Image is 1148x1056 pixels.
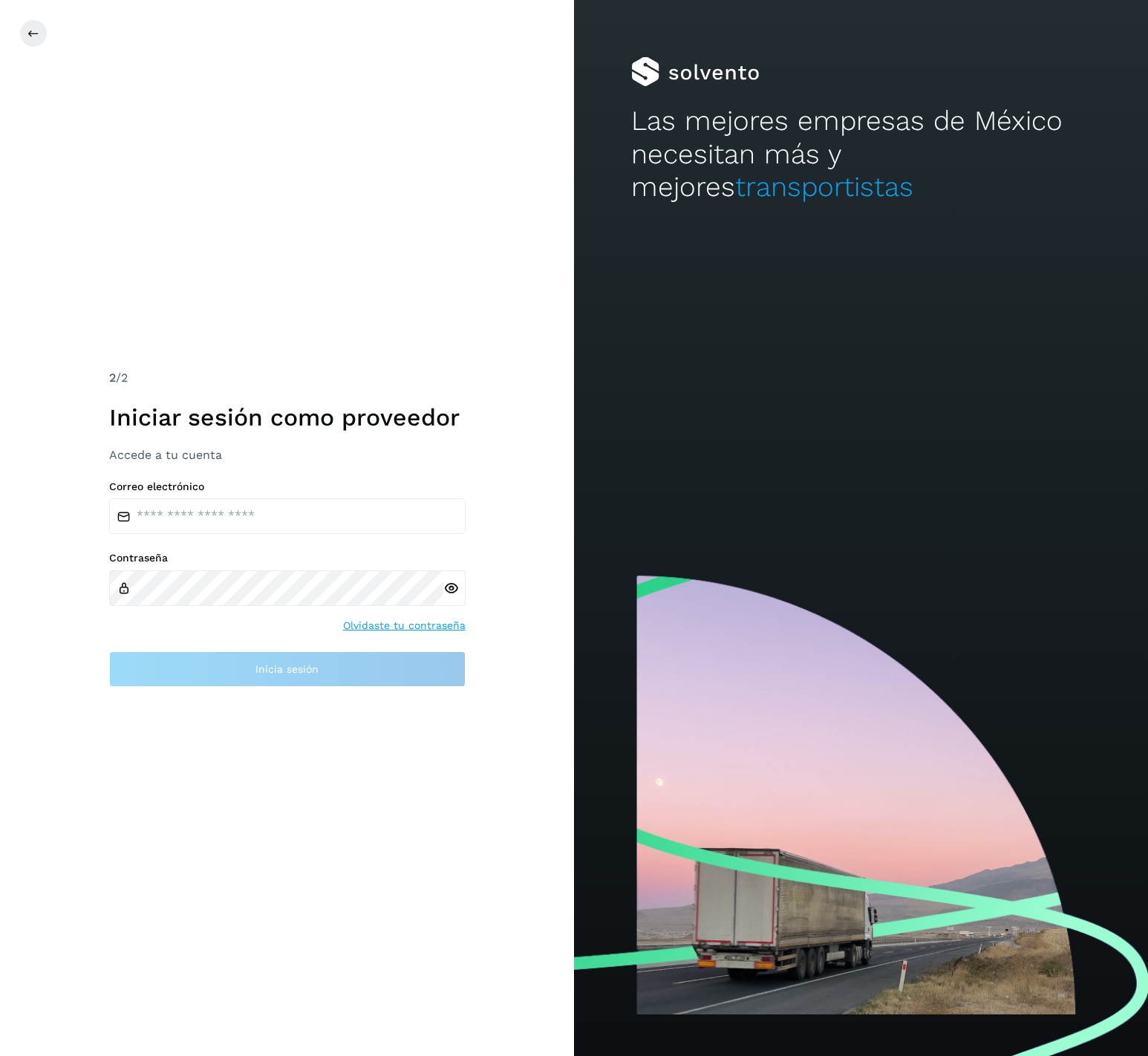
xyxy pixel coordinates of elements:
[109,371,116,385] span: 2
[109,480,466,493] label: Correo electrónico
[735,171,913,203] span: transportistas
[109,369,466,387] div: /2
[109,403,466,431] h1: Iniciar sesión como proveedor
[109,651,466,687] button: Inicia sesión
[255,664,319,674] span: Inicia sesión
[109,448,466,462] h3: Accede a tu cuenta
[631,105,1090,203] h2: Las mejores empresas de México necesitan más y mejores
[109,552,466,564] label: Contraseña
[343,618,466,633] a: Olvidaste tu contraseña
